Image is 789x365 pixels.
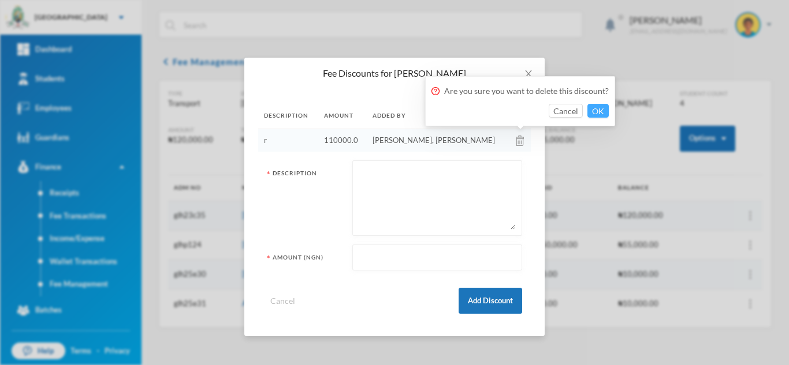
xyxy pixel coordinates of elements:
[258,129,318,152] td: r
[258,67,531,80] div: Fee Discounts for [PERSON_NAME]
[267,294,299,307] button: Cancel
[267,253,344,269] div: Amount (NGN)
[267,169,344,234] div: Description
[459,288,522,314] button: Add Discount
[258,103,318,129] th: Description
[524,69,533,78] i: icon: close
[587,104,609,118] button: OK
[516,136,524,146] img: bin
[512,58,545,90] button: Close
[549,104,583,118] button: Cancel
[431,87,440,95] i: icon: question-circle-o
[318,103,367,129] th: Amount
[318,129,367,152] td: 110000.0
[367,129,510,152] td: [PERSON_NAME], [PERSON_NAME]
[367,103,510,129] th: Added By
[431,85,609,97] div: Are you sure you want to delete this discount?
